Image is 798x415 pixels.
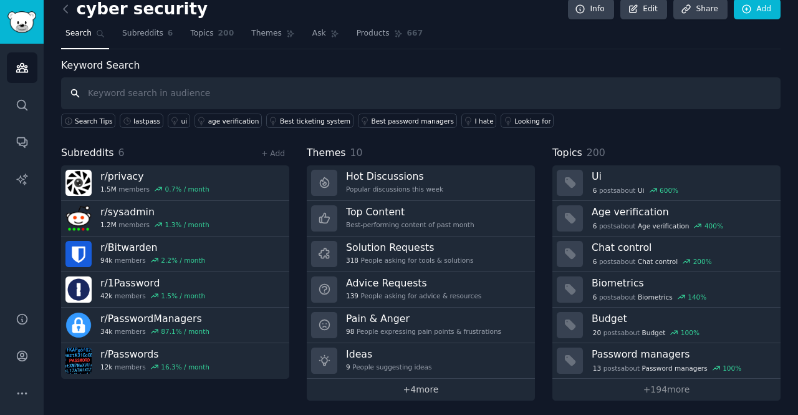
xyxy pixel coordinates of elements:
[307,145,346,161] span: Themes
[346,312,501,325] h3: Pain & Anger
[100,256,205,265] div: members
[358,114,457,128] a: Best password managers
[592,205,772,218] h3: Age verification
[552,145,582,161] span: Topics
[723,364,741,373] div: 100 %
[346,327,354,336] span: 98
[61,114,115,128] button: Search Tips
[247,24,299,49] a: Themes
[592,312,772,325] h3: Budget
[593,257,597,266] span: 6
[100,327,112,336] span: 34k
[307,272,535,308] a: Advice Requests139People asking for advice & resources
[122,28,163,39] span: Subreddits
[65,312,92,338] img: PasswordManagers
[593,186,597,195] span: 6
[307,379,535,401] a: +4more
[118,147,125,159] span: 6
[461,114,497,128] a: I hate
[638,186,645,195] span: Ui
[592,348,772,361] h3: Password managers
[681,328,699,337] div: 100 %
[346,205,474,218] h3: Top Content
[592,327,701,338] div: post s about
[346,276,481,290] h3: Advice Requests
[168,114,190,128] a: ui
[307,201,535,237] a: Top ContentBest-performing content of past month
[346,256,358,265] span: 318
[552,237,781,272] a: Chat control6postsaboutChat control200%
[161,363,209,371] div: 16.3 % / month
[120,114,163,128] a: lastpass
[65,205,92,232] img: sysadmin
[266,114,353,128] a: Best ticketing system
[514,117,551,125] div: Looking for
[693,257,712,266] div: 200 %
[501,114,554,128] a: Looking for
[100,276,205,290] h3: r/ 1Password
[592,220,724,232] div: post s about
[592,185,680,196] div: post s about
[100,220,117,229] span: 1.2M
[307,343,535,379] a: Ideas9People suggesting ideas
[346,363,350,371] span: 9
[352,24,427,49] a: Products667
[100,312,209,325] h3: r/ PasswordManagers
[280,117,350,125] div: Best ticketing system
[475,117,494,125] div: I hate
[552,379,781,401] a: +194more
[308,24,344,49] a: Ask
[7,11,36,33] img: GummySearch logo
[346,291,358,300] span: 139
[357,28,390,39] span: Products
[346,327,501,336] div: People expressing pain points & frustrations
[165,220,209,229] div: 1.3 % / month
[61,201,289,237] a: r/sysadmin1.2Mmembers1.3% / month
[161,327,209,336] div: 87.1 % / month
[642,364,708,373] span: Password managers
[660,186,678,195] div: 600 %
[100,170,209,183] h3: r/ privacy
[165,185,209,193] div: 0.7 % / month
[251,28,282,39] span: Themes
[638,222,690,230] span: Age verification
[593,222,597,230] span: 6
[100,185,117,193] span: 1.5M
[65,348,92,374] img: Passwords
[638,257,678,266] span: Chat control
[307,237,535,272] a: Solution Requests318People asking for tools & solutions
[161,291,205,300] div: 1.5 % / month
[307,308,535,343] a: Pain & Anger98People expressing pain points & frustrations
[638,293,673,301] span: Biometrics
[218,28,234,39] span: 200
[61,24,109,49] a: Search
[307,165,535,201] a: Hot DiscussionsPopular discussions this week
[61,237,289,272] a: r/Bitwarden94kmembers2.2% / month
[61,165,289,201] a: r/privacy1.5Mmembers0.7% / month
[346,185,443,193] div: Popular discussions this week
[100,363,112,371] span: 12k
[186,24,238,49] a: Topics200
[346,170,443,183] h3: Hot Discussions
[592,241,772,254] h3: Chat control
[552,272,781,308] a: Biometrics6postsaboutBiometrics140%
[100,327,209,336] div: members
[552,343,781,379] a: Password managers13postsaboutPassword managers100%
[592,291,708,303] div: post s about
[346,291,481,300] div: People asking for advice & resources
[100,291,112,300] span: 42k
[190,28,213,39] span: Topics
[75,117,113,125] span: Search Tips
[208,117,259,125] div: age verification
[642,328,666,337] span: Budget
[100,363,209,371] div: members
[181,117,188,125] div: ui
[61,145,114,161] span: Subreddits
[592,276,772,290] h3: Biometrics
[552,308,781,343] a: Budget20postsaboutBudget100%
[312,28,326,39] span: Ask
[195,114,262,128] a: age verification
[118,24,177,49] a: Subreddits6
[261,149,285,158] a: + Add
[704,222,723,230] div: 400 %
